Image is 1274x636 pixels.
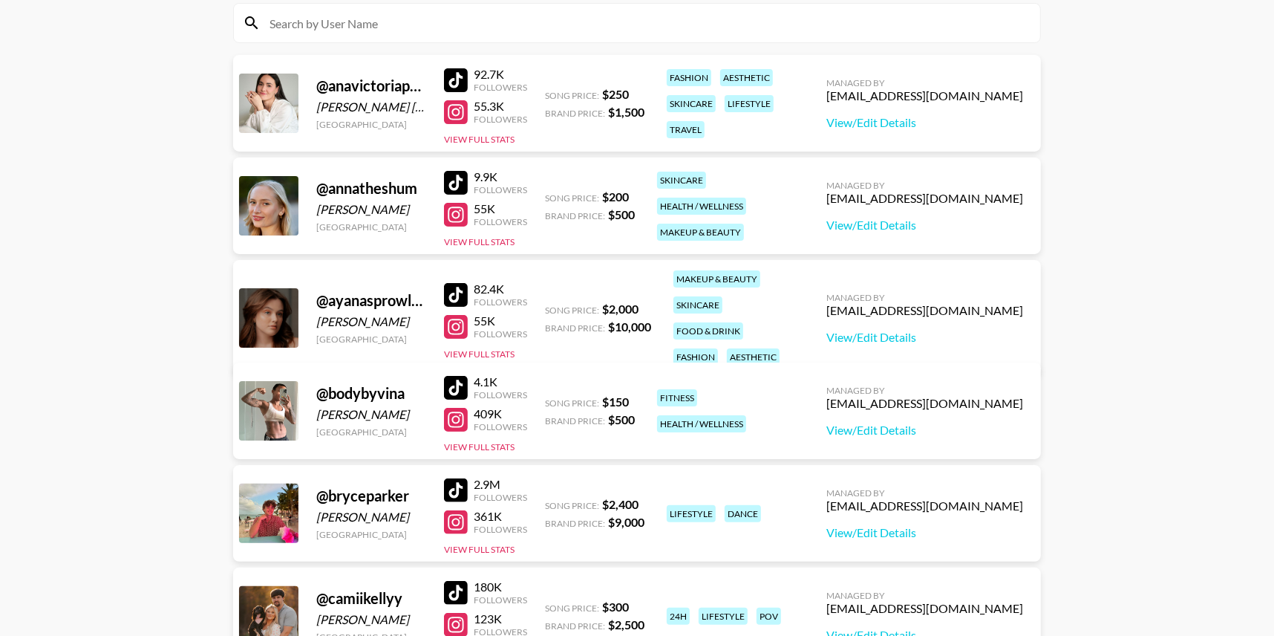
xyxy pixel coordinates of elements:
[474,296,527,308] div: Followers
[727,348,780,366] div: aesthetic
[673,348,718,366] div: fashion
[826,330,1023,345] a: View/Edit Details
[673,322,743,340] div: food & drink
[602,302,638,316] strong: $ 2,000
[474,492,527,503] div: Followers
[826,218,1023,233] a: View/Edit Details
[545,518,605,529] span: Brand Price:
[673,270,760,288] div: makeup & beauty
[725,95,774,112] div: lifestyle
[316,334,426,345] div: [GEOGRAPHIC_DATA]
[826,525,1023,540] a: View/Edit Details
[725,505,761,522] div: dance
[826,88,1023,103] div: [EMAIL_ADDRESS][DOMAIN_NAME]
[545,192,599,204] span: Song Price:
[826,499,1023,513] div: [EMAIL_ADDRESS][DOMAIN_NAME]
[826,180,1023,191] div: Managed By
[545,90,599,101] span: Song Price:
[474,82,527,93] div: Followers
[545,415,605,426] span: Brand Price:
[261,11,1031,35] input: Search by User Name
[474,406,527,421] div: 409K
[608,319,651,334] strong: $ 10,000
[545,305,599,316] span: Song Price:
[720,69,773,86] div: aesthetic
[444,348,514,360] button: View Full Stats
[474,328,527,340] div: Followers
[826,601,1023,616] div: [EMAIL_ADDRESS][DOMAIN_NAME]
[757,608,781,625] div: pov
[444,134,514,145] button: View Full Stats
[316,487,426,505] div: @ bryceparker
[602,395,629,409] strong: $ 150
[545,108,605,119] span: Brand Price:
[474,509,527,524] div: 361K
[444,236,514,247] button: View Full Stats
[826,423,1023,438] a: View/Edit Details
[474,114,527,125] div: Followers
[474,99,527,114] div: 55.3K
[657,172,706,189] div: skincare
[316,77,426,95] div: @ anavictoriaperez_
[545,322,605,334] span: Brand Price:
[444,441,514,452] button: View Full Stats
[474,314,527,328] div: 55K
[826,396,1023,411] div: [EMAIL_ADDRESS][DOMAIN_NAME]
[474,216,527,227] div: Followers
[474,477,527,492] div: 2.9M
[657,198,746,215] div: health / wellness
[474,580,527,594] div: 180K
[316,221,426,233] div: [GEOGRAPHIC_DATA]
[316,291,426,310] div: @ ayanasprowl___
[545,620,605,632] span: Brand Price:
[474,374,527,389] div: 4.1K
[545,500,599,511] span: Song Price:
[316,426,426,438] div: [GEOGRAPHIC_DATA]
[474,169,527,184] div: 9.9K
[316,589,426,608] div: @ camiikellyy
[657,389,697,406] div: fitness
[667,69,711,86] div: fashion
[474,184,527,195] div: Followers
[316,314,426,329] div: [PERSON_NAME]
[316,202,426,217] div: [PERSON_NAME]
[826,77,1023,88] div: Managed By
[545,603,599,614] span: Song Price:
[316,612,426,627] div: [PERSON_NAME]
[602,87,629,101] strong: $ 250
[826,191,1023,206] div: [EMAIL_ADDRESS][DOMAIN_NAME]
[673,296,722,314] div: skincare
[316,407,426,422] div: [PERSON_NAME]
[608,207,635,221] strong: $ 500
[826,115,1023,130] a: View/Edit Details
[316,179,426,198] div: @ annatheshum
[657,415,746,432] div: health / wellness
[474,421,527,432] div: Followers
[602,497,638,511] strong: $ 2,400
[608,617,644,632] strong: $ 2,500
[667,505,716,522] div: lifestyle
[545,397,599,409] span: Song Price:
[316,384,426,403] div: @ bodybyvina
[667,608,690,625] div: 24h
[316,100,426,114] div: [PERSON_NAME] [PERSON_NAME]
[826,303,1023,318] div: [EMAIL_ADDRESS][DOMAIN_NAME]
[474,67,527,82] div: 92.7K
[667,95,716,112] div: skincare
[474,524,527,535] div: Followers
[602,600,629,614] strong: $ 300
[474,611,527,626] div: 123K
[316,529,426,540] div: [GEOGRAPHIC_DATA]
[316,510,426,525] div: [PERSON_NAME]
[657,224,744,241] div: makeup & beauty
[444,544,514,555] button: View Full Stats
[826,487,1023,499] div: Managed By
[474,201,527,216] div: 55K
[545,210,605,221] span: Brand Price:
[826,385,1023,396] div: Managed By
[602,189,629,204] strong: $ 200
[608,412,635,426] strong: $ 500
[826,292,1023,303] div: Managed By
[474,594,527,606] div: Followers
[699,608,748,625] div: lifestyle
